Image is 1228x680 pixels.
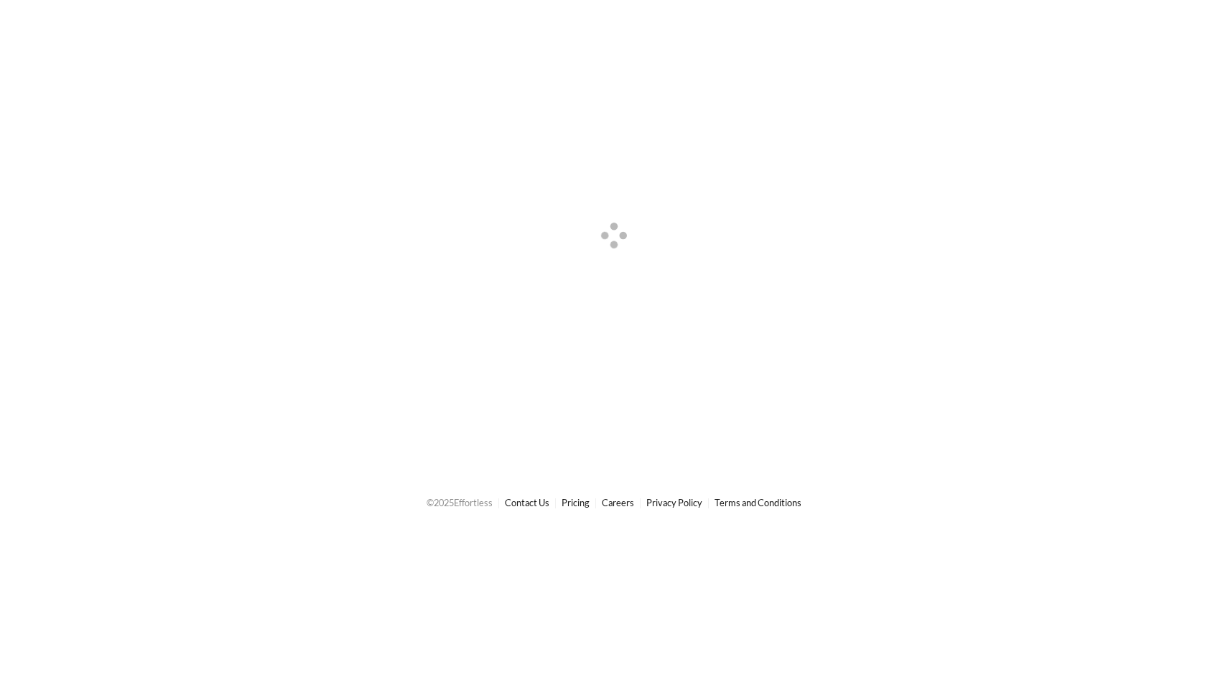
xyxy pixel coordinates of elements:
a: Privacy Policy [646,497,702,508]
a: Careers [602,497,634,508]
a: Contact Us [505,497,549,508]
span: © 2025 Effortless [427,497,493,508]
a: Pricing [562,497,590,508]
a: Terms and Conditions [715,497,801,508]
